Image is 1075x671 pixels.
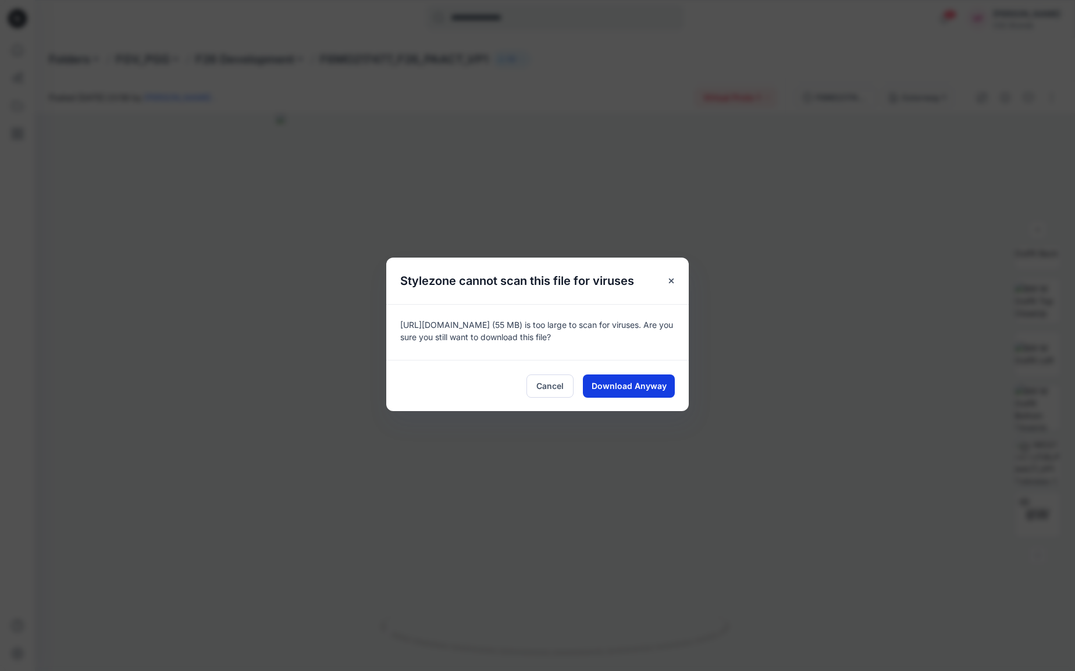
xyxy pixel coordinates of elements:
[536,380,564,392] span: Cancel
[583,374,675,398] button: Download Anyway
[526,374,574,398] button: Cancel
[592,380,667,392] span: Download Anyway
[386,304,689,360] div: [URL][DOMAIN_NAME] (55 MB) is too large to scan for viruses. Are you sure you still want to downl...
[386,258,648,304] h5: Stylezone cannot scan this file for viruses
[661,270,682,291] button: Close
